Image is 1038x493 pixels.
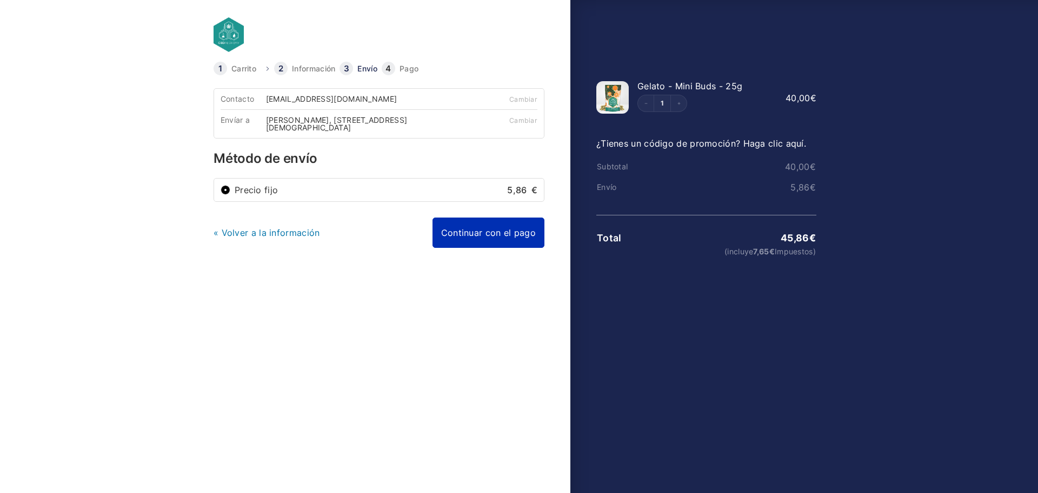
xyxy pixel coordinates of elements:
[221,95,266,103] div: Contacto
[509,95,537,103] a: Cambiar
[670,248,816,255] small: (incluye Impuestos)
[790,182,816,193] bdi: 5,86
[357,65,377,73] a: Envío
[266,95,404,103] div: [EMAIL_ADDRESS][DOMAIN_NAME]
[507,185,537,195] bdi: 5,86
[785,161,816,172] bdi: 40,00
[231,65,256,73] a: Carrito
[810,161,816,172] span: €
[531,185,537,195] span: €
[769,247,775,256] span: €
[432,218,544,248] a: Continuar con el pago
[781,232,816,244] bdi: 45,86
[637,81,742,91] span: Gelato - Mini Buds - 25g
[596,233,670,244] th: Total
[221,116,266,132] div: Envíar a
[670,95,687,111] button: Increment
[266,116,485,132] div: [PERSON_NAME], [STREET_ADDRESS][DEMOGRAPHIC_DATA]
[654,100,670,107] a: Edit
[214,152,544,165] h3: Método de envío
[292,65,335,73] a: Información
[810,182,816,193] span: €
[810,93,816,103] span: €
[786,93,816,103] bdi: 40,00
[596,183,670,192] th: Envío
[809,232,816,244] span: €
[638,95,654,111] button: Decrement
[753,247,775,256] span: 7,65
[400,65,418,73] a: Pago
[235,186,537,194] label: Precio fijo
[214,227,320,238] a: « Volver a la información
[596,138,806,149] a: ¿Tienes un código de promoción? Haga clic aquí.
[596,162,670,171] th: Subtotal
[509,116,537,124] a: Cambiar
